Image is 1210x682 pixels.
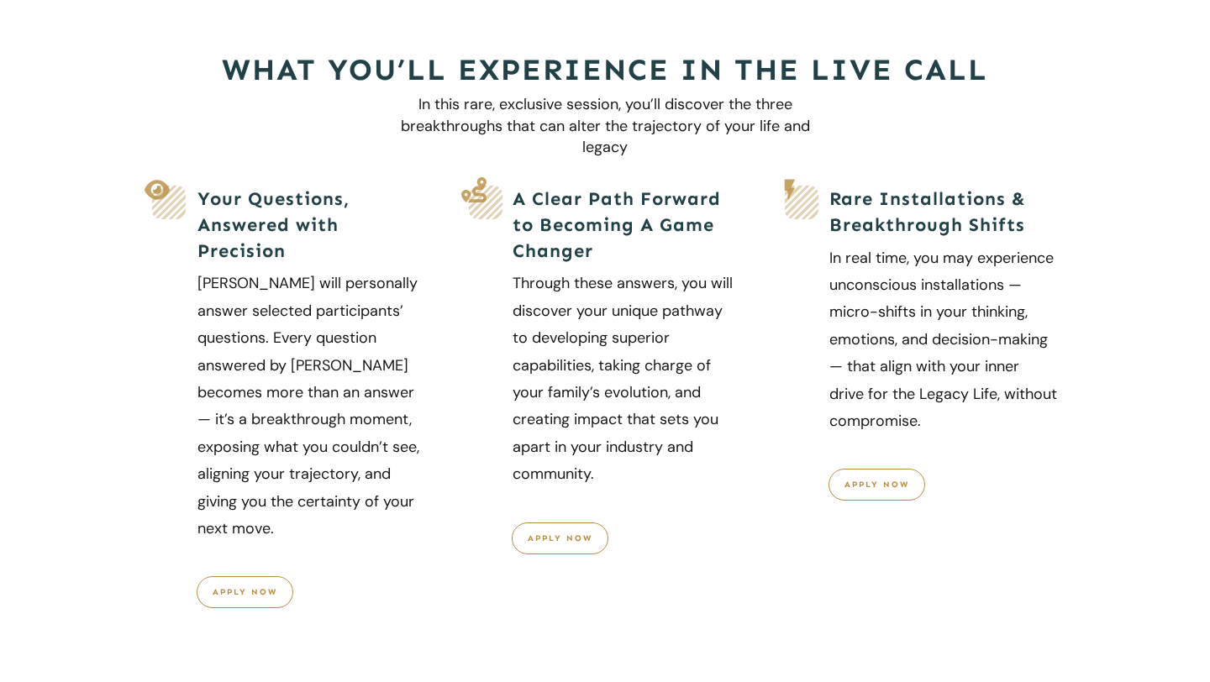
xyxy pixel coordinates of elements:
h2: What You’ll Experience in the Live Call [152,49,1058,93]
a: apply now [829,469,925,501]
p: In real time, you may experience unconscious installations — micro-shifts in your thinking, emoti... [829,244,1057,452]
span: Apply Now [213,587,277,597]
p: In this rare, exclusive session, you’ll discover the three breakthroughs that can alter the traje... [397,94,813,158]
span: Apply Now [528,533,592,543]
h5: Rare Installations & Breakthrough Shifts [829,186,1057,239]
a: Apply Now [512,522,608,554]
p: Through these answers, you will discover your unique pathway to developing superior capabilities,... [513,270,740,504]
h5: A Clear Path Forward to Becoming A Game Changer [513,186,740,264]
p: [PERSON_NAME] will personally answer selected participants’ questions. Every question answered by... [197,270,424,559]
h5: Your Questions, Answered with Precision [197,186,424,264]
a: Apply Now [197,576,293,608]
span: apply now [844,480,909,490]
